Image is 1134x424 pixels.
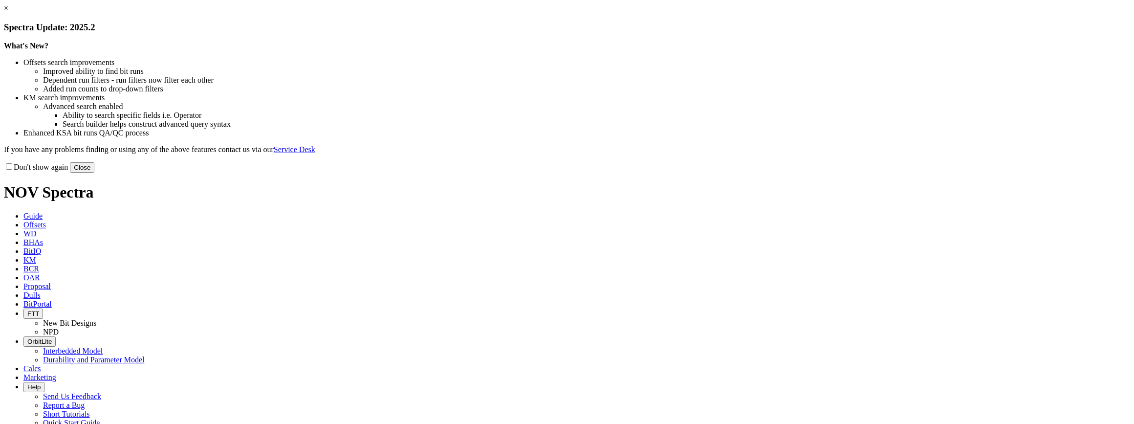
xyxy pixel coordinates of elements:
strong: What's New? [4,42,48,50]
span: BitIQ [23,247,41,255]
span: KM [23,256,36,264]
a: Short Tutorials [43,410,90,418]
a: New Bit Designs [43,319,96,327]
span: Marketing [23,373,56,381]
span: Help [27,383,41,391]
a: Interbedded Model [43,347,103,355]
a: NPD [43,328,59,336]
li: Ability to search specific fields i.e. Operator [63,111,1130,120]
li: Improved ability to find bit runs [43,67,1130,76]
li: Search builder helps construct advanced query syntax [63,120,1130,129]
button: Close [70,162,94,173]
span: OrbitLite [27,338,52,345]
span: Guide [23,212,43,220]
li: Advanced search enabled [43,102,1130,111]
input: Don't show again [6,163,12,170]
label: Don't show again [4,163,68,171]
li: Added run counts to drop-down filters [43,85,1130,93]
a: Durability and Parameter Model [43,356,145,364]
span: BHAs [23,238,43,246]
li: Dependent run filters - run filters now filter each other [43,76,1130,85]
span: BCR [23,265,39,273]
a: Send Us Feedback [43,392,101,401]
span: Dulls [23,291,41,299]
h1: NOV Spectra [4,183,1130,201]
h3: Spectra Update: 2025.2 [4,22,1130,33]
a: Report a Bug [43,401,85,409]
a: × [4,4,8,12]
span: FTT [27,310,39,317]
p: If you have any problems finding or using any of the above features contact us via our [4,145,1130,154]
span: WD [23,229,37,238]
span: Calcs [23,364,41,373]
a: Service Desk [274,145,315,154]
span: BitPortal [23,300,52,308]
li: Offsets search improvements [23,58,1130,67]
span: Offsets [23,221,46,229]
li: Enhanced KSA bit runs QA/QC process [23,129,1130,137]
li: KM search improvements [23,93,1130,102]
span: OAR [23,273,40,282]
span: Proposal [23,282,51,290]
